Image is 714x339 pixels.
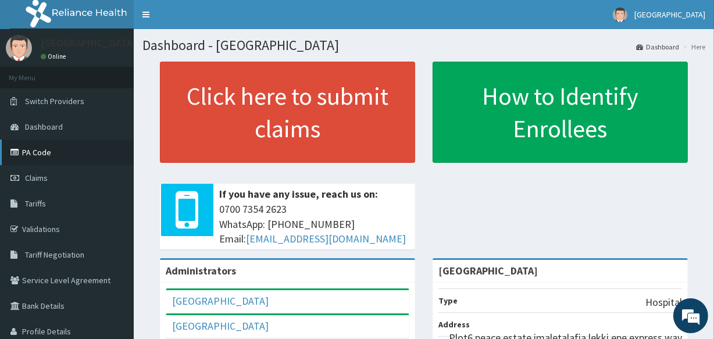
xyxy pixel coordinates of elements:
span: [GEOGRAPHIC_DATA] [634,9,705,20]
b: Address [438,319,470,330]
div: Chat with us now [60,65,195,80]
span: Switch Providers [25,96,84,106]
a: Online [41,52,69,60]
b: Administrators [166,264,236,277]
b: Type [438,295,458,306]
img: d_794563401_company_1708531726252_794563401 [22,58,47,87]
span: Tariff Negotiation [25,249,84,260]
a: [GEOGRAPHIC_DATA] [172,294,269,308]
p: [GEOGRAPHIC_DATA] [41,38,137,48]
img: User Image [6,35,32,61]
a: [EMAIL_ADDRESS][DOMAIN_NAME] [246,232,406,245]
span: Dashboard [25,122,63,132]
a: Dashboard [636,42,679,52]
a: How to Identify Enrollees [433,62,688,163]
strong: [GEOGRAPHIC_DATA] [438,264,538,277]
h1: Dashboard - [GEOGRAPHIC_DATA] [142,38,705,53]
span: Tariffs [25,198,46,209]
p: Hospital [645,295,682,310]
a: [GEOGRAPHIC_DATA] [172,319,269,333]
span: 0700 7354 2623 WhatsApp: [PHONE_NUMBER] Email: [219,202,409,247]
div: Minimize live chat window [191,6,219,34]
a: Click here to submit claims [160,62,415,163]
span: Claims [25,173,48,183]
img: User Image [613,8,627,22]
textarea: Type your message and hit 'Enter' [6,220,222,261]
li: Here [680,42,705,52]
b: If you have any issue, reach us on: [219,187,378,201]
span: We're online! [67,98,160,215]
